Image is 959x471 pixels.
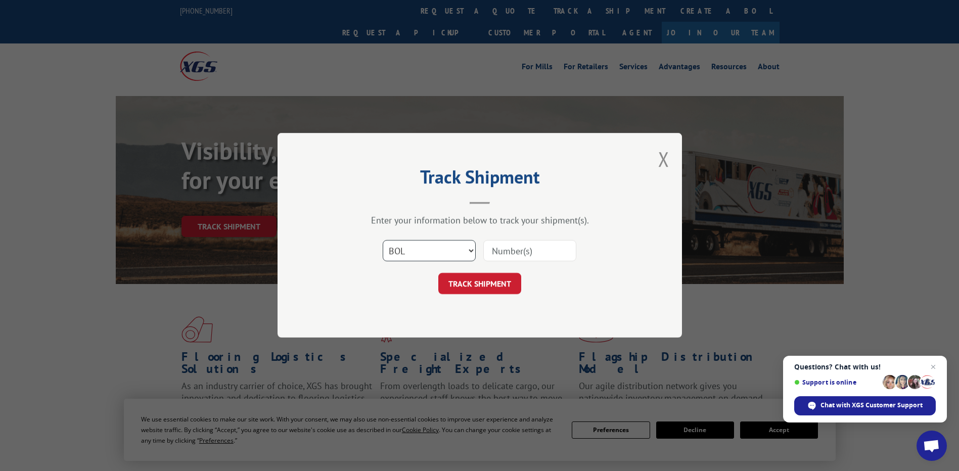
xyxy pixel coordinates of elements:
[483,241,576,262] input: Number(s)
[328,215,631,226] div: Enter your information below to track your shipment(s).
[328,170,631,189] h2: Track Shipment
[917,431,947,461] div: Open chat
[820,401,923,410] span: Chat with XGS Customer Support
[794,363,936,371] span: Questions? Chat with us!
[794,379,879,386] span: Support is online
[438,273,521,295] button: TRACK SHIPMENT
[658,146,669,172] button: Close modal
[794,396,936,415] div: Chat with XGS Customer Support
[927,361,939,373] span: Close chat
